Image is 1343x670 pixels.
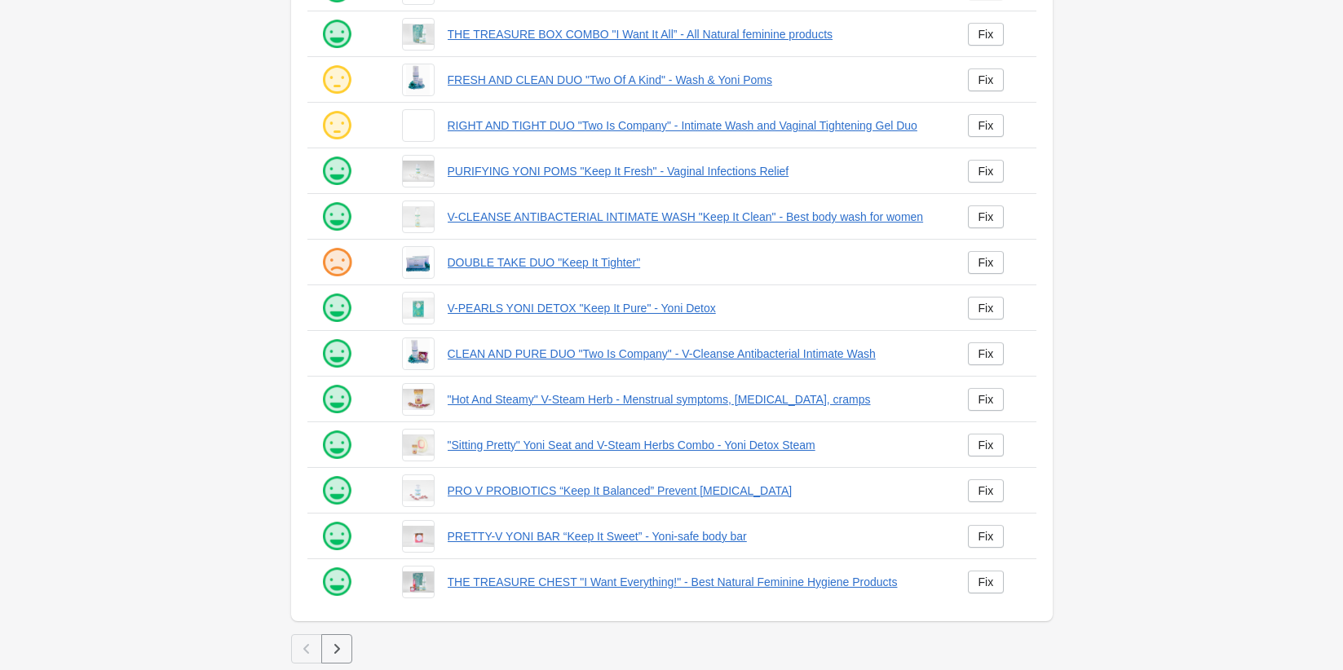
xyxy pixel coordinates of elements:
[979,165,994,178] div: Fix
[320,18,353,51] img: happy.png
[448,300,942,316] a: V-PEARLS YONI DETOX "Keep It Pure" - Yoni Detox
[968,68,1005,91] a: Fix
[448,117,942,134] a: RIGHT AND TIGHT DUO "Two Is Company" - Intimate Wash and Vaginal Tightening Gel Duo
[968,479,1005,502] a: Fix
[448,346,942,362] a: CLEAN AND PURE DUO "Two Is Company" - V-Cleanse Antibacterial Intimate Wash
[979,28,994,41] div: Fix
[448,528,942,544] a: PRETTY-V YONI BAR “Keep It Sweet” - Yoni-safe body bar
[968,205,1005,228] a: Fix
[979,439,994,452] div: Fix
[968,23,1005,46] a: Fix
[320,109,353,142] img: ok.png
[320,429,353,461] img: happy.png
[979,393,994,406] div: Fix
[320,474,353,507] img: happy.png
[448,26,942,42] a: THE TREASURE BOX COMBO "I Want It All” - All Natural feminine products
[320,155,353,187] img: happy.png
[448,437,942,453] a: "Sitting Pretty" Yoni Seat and V-Steam Herbs Combo - Yoni Detox Steam
[448,72,942,88] a: FRESH AND CLEAN DUO "Two Of A Kind" - Wash & Yoni Poms
[979,210,994,223] div: Fix
[968,251,1005,274] a: Fix
[979,256,994,269] div: Fix
[448,254,942,271] a: DOUBLE TAKE DUO "Keep It Tighter"
[968,114,1005,137] a: Fix
[968,388,1005,411] a: Fix
[979,484,994,497] div: Fix
[968,525,1005,548] a: Fix
[968,434,1005,456] a: Fix
[979,119,994,132] div: Fix
[320,64,353,96] img: ok.png
[320,246,353,279] img: sad.png
[448,209,942,225] a: V-CLEANSE ANTIBACTERIAL INTIMATE WASH "Keep It Clean" - Best body wash for women
[320,292,353,324] img: happy.png
[968,342,1005,365] a: Fix
[448,163,942,179] a: PURIFYING YONI POMS "Keep It Fresh" - Vaginal Infections Relief
[979,302,994,315] div: Fix
[968,297,1005,320] a: Fix
[448,391,942,408] a: "Hot And Steamy" V-Steam Herb - Menstrual symptoms, [MEDICAL_DATA], cramps
[320,520,353,553] img: happy.png
[979,530,994,543] div: Fix
[448,574,942,590] a: THE TREASURE CHEST "I Want Everything!" - Best Natural Feminine Hygiene Products
[979,347,994,360] div: Fix
[320,383,353,416] img: happy.png
[320,337,353,370] img: happy.png
[320,201,353,233] img: happy.png
[979,73,994,86] div: Fix
[979,575,994,588] div: Fix
[448,483,942,499] a: PRO V PROBIOTICS “Keep It Balanced” Prevent [MEDICAL_DATA]
[320,566,353,598] img: happy.png
[968,571,1005,593] a: Fix
[968,160,1005,183] a: Fix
